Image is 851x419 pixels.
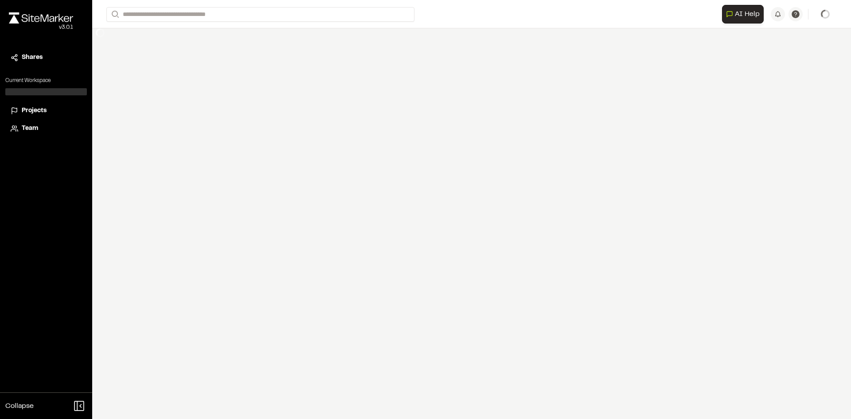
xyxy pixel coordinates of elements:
[9,12,73,23] img: rebrand.png
[722,5,767,23] div: Open AI Assistant
[22,124,38,133] span: Team
[722,5,764,23] button: Open AI Assistant
[106,7,122,22] button: Search
[11,53,82,63] a: Shares
[5,401,34,411] span: Collapse
[9,23,73,31] div: Oh geez...please don't...
[22,106,47,116] span: Projects
[11,106,82,116] a: Projects
[5,77,87,85] p: Current Workspace
[22,53,43,63] span: Shares
[11,124,82,133] a: Team
[735,9,760,20] span: AI Help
